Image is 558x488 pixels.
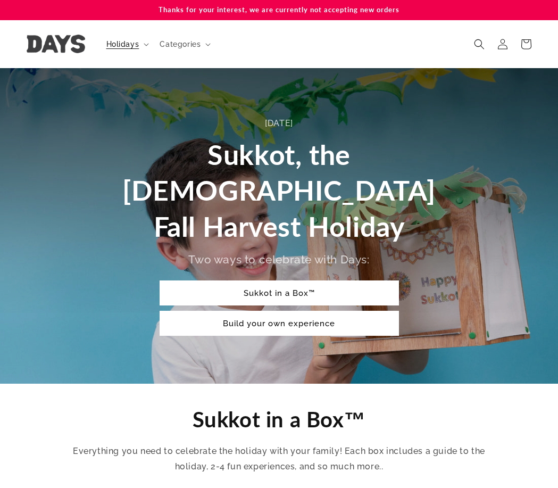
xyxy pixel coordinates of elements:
[72,444,487,475] p: Everything you need to celebrate the holiday with your family! Each box includes a guide to the h...
[100,33,154,55] summary: Holidays
[27,35,85,53] img: Days United
[122,138,436,243] span: Sukkot, the [DEMOGRAPHIC_DATA] Fall Harvest Holiday
[153,33,215,55] summary: Categories
[117,116,442,131] div: [DATE]
[160,311,399,336] a: Build your own experience
[468,32,491,56] summary: Search
[193,407,366,432] span: Sukkot in a Box™
[106,39,139,49] span: Holidays
[188,253,369,266] span: Two ways to celebrate with Days:
[160,280,399,305] a: Sukkot in a Box™
[160,39,201,49] span: Categories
